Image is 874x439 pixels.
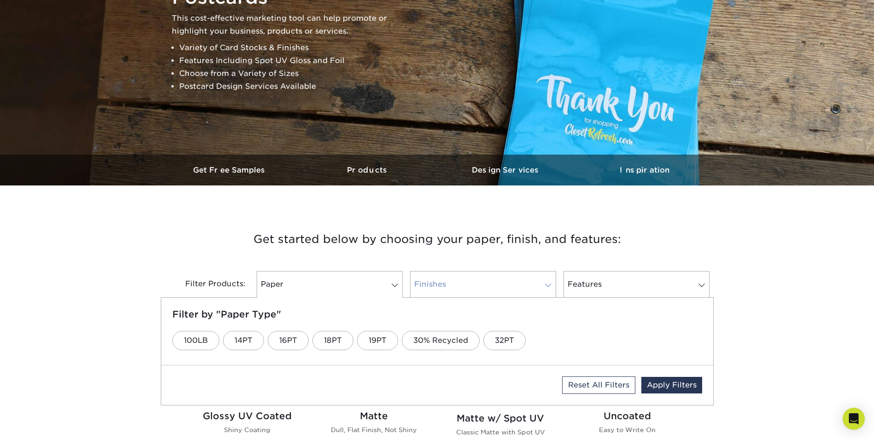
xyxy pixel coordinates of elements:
iframe: Google Customer Reviews [2,411,78,436]
p: This cost-effective marketing tool can help promote or highlight your business, products or servi... [172,12,402,38]
a: Inspiration [575,155,714,185]
li: Choose from a Variety of Sizes [179,67,402,80]
li: Variety of Card Stocks & Finishes [179,41,402,54]
li: Features Including Spot UV Gloss and Foil [179,54,402,67]
div: Filter Products: [161,271,253,298]
h2: Matte w/ Spot UV [448,413,553,424]
a: Paper [257,271,403,298]
h3: Get Free Samples [161,166,299,174]
h2: Glossy UV Coated [195,410,299,422]
p: Classic Matte with Spot UV [448,427,553,437]
h3: Design Services [437,166,575,174]
a: Finishes [410,271,556,298]
li: Postcard Design Services Available [179,80,402,93]
a: 18PT [312,331,353,350]
a: 32PT [483,331,526,350]
h5: Filter by "Paper Type" [172,309,702,320]
a: 30% Recycled [402,331,480,350]
h2: Uncoated [575,410,680,422]
a: Products [299,155,437,185]
p: Easy to Write On [575,425,680,434]
h3: Get started below by choosing your paper, finish, and features: [168,219,707,260]
p: Dull, Flat Finish, Not Shiny [322,425,426,434]
h3: Inspiration [575,166,714,174]
a: Design Services [437,155,575,185]
a: Apply Filters [641,377,702,393]
h2: Matte [322,410,426,422]
a: 16PT [268,331,309,350]
a: 100LB [172,331,219,350]
p: Shiny Coating [195,425,299,434]
a: Reset All Filters [562,376,635,394]
div: Open Intercom Messenger [843,408,865,430]
a: 14PT [223,331,264,350]
a: 19PT [357,331,398,350]
h3: Products [299,166,437,174]
a: Features [563,271,710,298]
a: Get Free Samples [161,155,299,185]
